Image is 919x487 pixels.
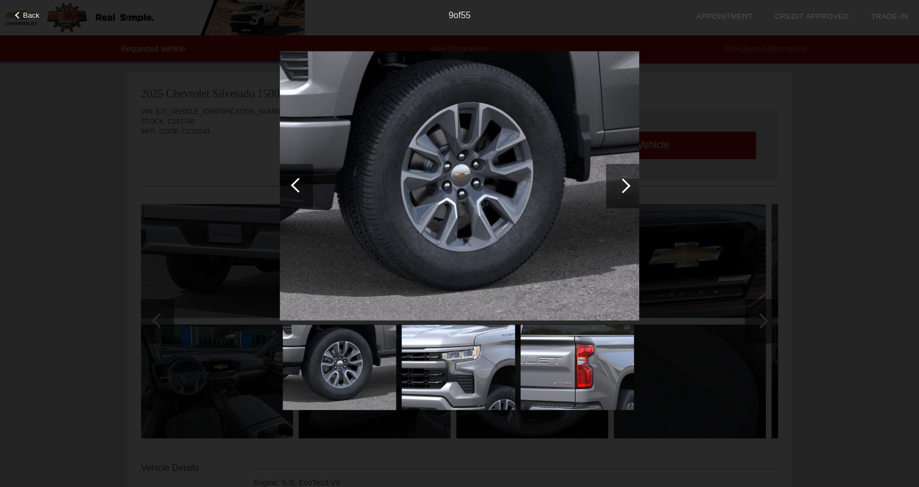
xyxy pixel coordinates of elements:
a: Trade-In [871,12,908,20]
img: 11.jpg [520,325,634,410]
span: 9 [448,11,453,20]
span: Back [23,11,40,19]
img: 9.jpg [283,325,396,410]
a: Appointment [696,12,753,20]
img: 10.jpg [401,325,515,410]
img: 9.jpg [280,51,639,321]
span: 55 [461,11,471,20]
a: Credit Approved [775,12,849,20]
